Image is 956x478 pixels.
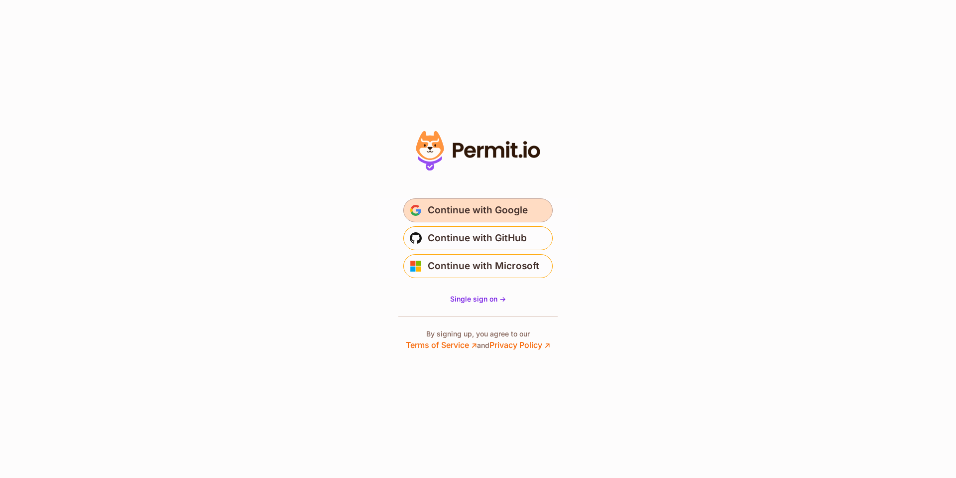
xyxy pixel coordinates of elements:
span: Continue with GitHub [428,230,527,246]
button: Continue with GitHub [403,226,553,250]
a: Privacy Policy ↗ [489,340,550,350]
p: By signing up, you agree to our and [406,329,550,351]
span: Single sign on -> [450,295,506,303]
span: Continue with Microsoft [428,258,539,274]
span: Continue with Google [428,202,528,218]
a: Single sign on -> [450,294,506,304]
a: Terms of Service ↗ [406,340,477,350]
button: Continue with Google [403,198,553,222]
button: Continue with Microsoft [403,254,553,278]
